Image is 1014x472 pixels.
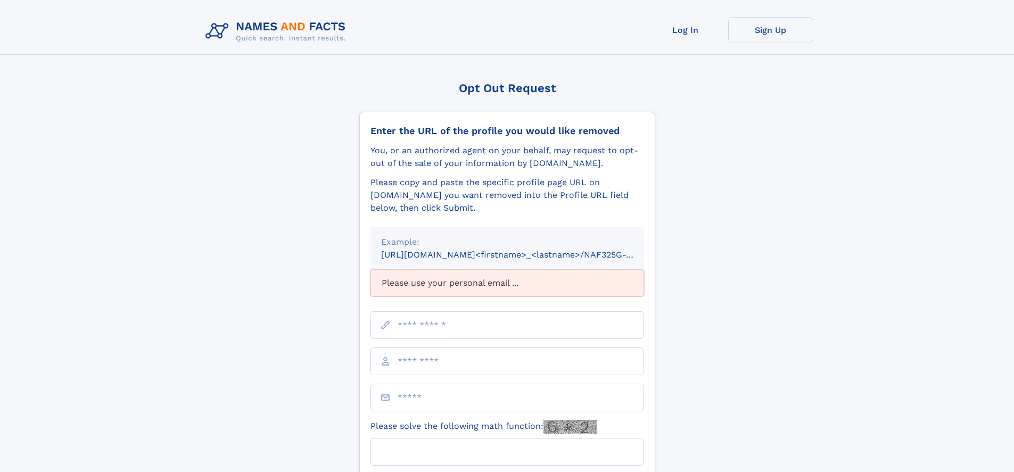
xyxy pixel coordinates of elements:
small: [URL][DOMAIN_NAME]<firstname>_<lastname>/NAF325G-xxxxxxxx [381,250,664,260]
a: Log In [643,17,728,43]
div: Opt Out Request [359,81,655,95]
label: Please solve the following math function: [370,420,597,434]
a: Sign Up [728,17,813,43]
div: Enter the URL of the profile you would like removed [370,125,644,137]
div: You, or an authorized agent on your behalf, may request to opt-out of the sale of your informatio... [370,144,644,170]
img: Logo Names and Facts [201,17,355,46]
div: Example: [381,236,633,249]
div: Please use your personal email ... [370,270,644,296]
div: Please copy and paste the specific profile page URL on [DOMAIN_NAME] you want removed into the Pr... [370,176,644,214]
